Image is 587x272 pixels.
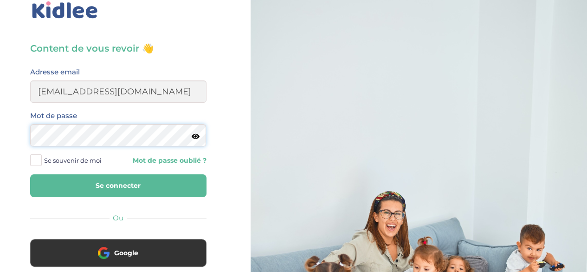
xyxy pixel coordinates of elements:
label: Adresse email [30,66,80,78]
label: Mot de passe [30,110,77,122]
h3: Content de vous revoir 👋 [30,42,206,55]
a: Mot de passe oublié ? [125,156,206,165]
span: Se souvenir de moi [44,154,102,166]
input: Email [30,80,206,103]
span: Ou [113,213,123,222]
a: Google [30,255,206,264]
span: Google [114,248,138,258]
button: Google [30,239,206,267]
button: Se connecter [30,174,206,197]
img: google.png [98,247,110,259]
